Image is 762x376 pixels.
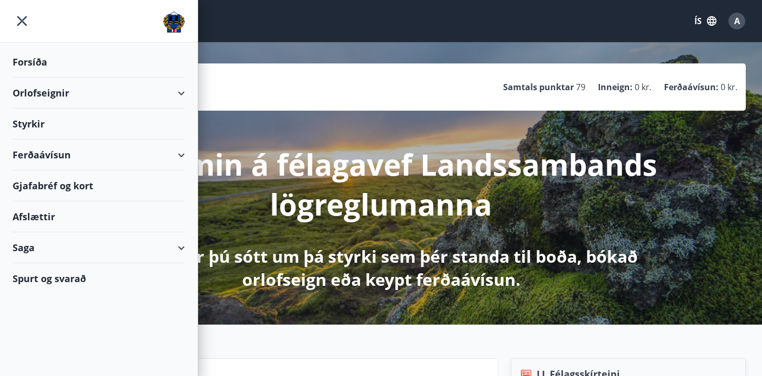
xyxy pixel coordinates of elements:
[721,81,737,93] span: 0 kr.
[13,201,185,232] div: Afslættir
[13,170,185,201] div: Gjafabréf og kort
[13,78,185,109] div: Orlofseignir
[13,12,31,30] button: menu
[664,81,719,93] p: Ferðaávísun :
[163,12,185,33] img: union_logo
[598,81,633,93] p: Inneign :
[576,81,585,93] span: 79
[503,81,574,93] p: Samtals punktar
[635,81,651,93] span: 0 kr.
[13,109,185,139] div: Styrkir
[104,144,658,224] p: Velkomin á félagavef Landssambands lögreglumanna
[13,139,185,170] div: Ferðaávísun
[13,263,185,294] div: Spurt og svarað
[734,15,740,27] span: A
[104,245,658,291] p: Hér getur þú sótt um þá styrki sem þér standa til boða, bókað orlofseign eða keypt ferðaávísun.
[13,232,185,263] div: Saga
[689,12,722,30] button: ÍS
[724,8,749,34] button: A
[13,47,185,78] div: Forsíða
